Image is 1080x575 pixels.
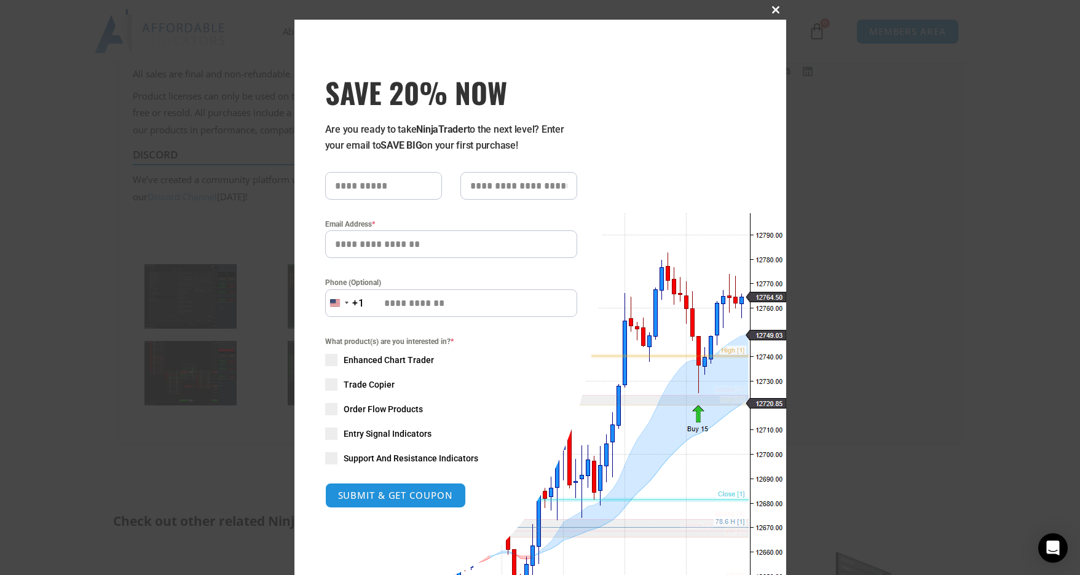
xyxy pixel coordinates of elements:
span: Support And Resistance Indicators [344,452,478,464]
div: Open Intercom Messenger [1038,533,1068,563]
span: Enhanced Chart Trader [344,354,434,366]
label: Phone (Optional) [325,276,577,289]
p: Are you ready to take to the next level? Enter your email to on your first purchase! [325,122,577,154]
span: Trade Copier [344,378,395,391]
span: Order Flow Products [344,403,423,415]
label: Enhanced Chart Trader [325,354,577,366]
label: Order Flow Products [325,403,577,415]
label: Entry Signal Indicators [325,428,577,440]
button: Selected country [325,289,365,317]
span: Entry Signal Indicators [344,428,432,440]
strong: NinjaTrader [416,123,467,135]
span: SAVE 20% NOW [325,75,577,109]
span: What product(s) are you interested in? [325,335,577,348]
label: Email Address [325,218,577,230]
label: Support And Resistance Indicators [325,452,577,464]
label: Trade Copier [325,378,577,391]
div: +1 [352,295,365,311]
strong: SAVE BIG [380,139,422,151]
button: SUBMIT & GET COUPON [325,483,466,508]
